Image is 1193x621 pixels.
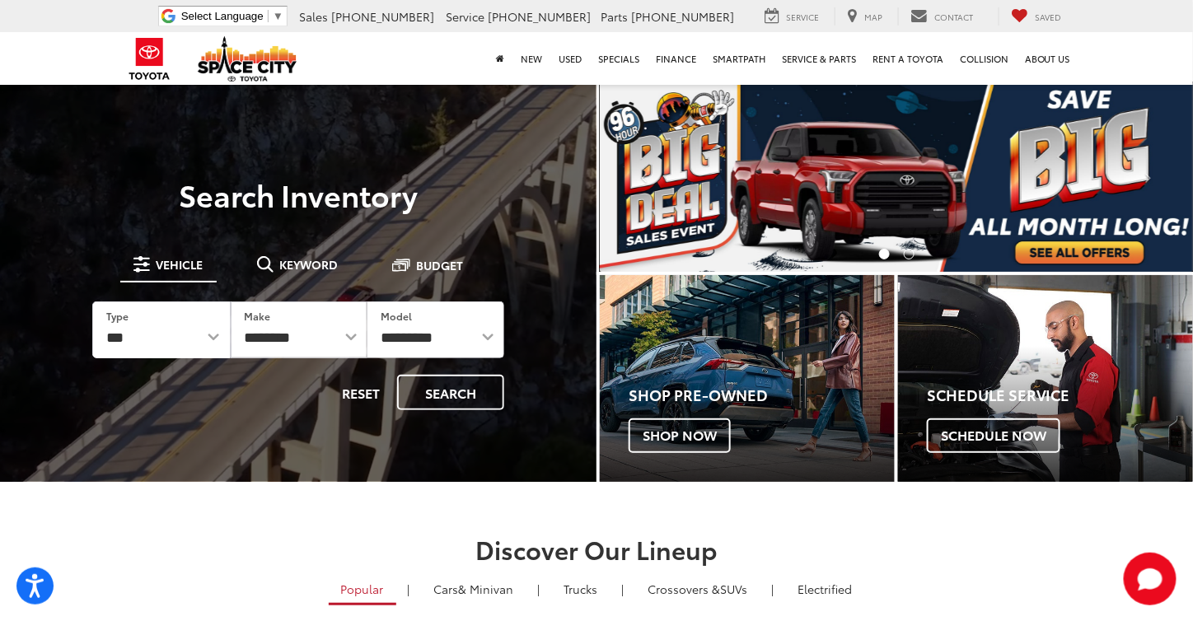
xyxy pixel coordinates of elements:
[600,82,1193,272] div: carousel slide number 1 of 2
[273,10,283,22] span: ▼
[1124,553,1177,605] button: Toggle Chat Window
[552,575,611,603] a: Trucks
[534,581,545,597] li: |
[648,32,704,85] a: Finance
[381,309,412,323] label: Model
[404,581,414,597] li: |
[268,10,269,22] span: ​
[999,7,1074,26] a: My Saved Vehicles
[181,10,283,22] a: Select Language​
[898,7,985,26] a: Contact
[331,8,434,25] span: [PHONE_NUMBER]
[648,581,721,597] span: Crossovers &
[952,32,1017,85] a: Collision
[329,575,396,605] a: Popular
[16,535,1177,563] h2: Discover Our Lineup
[590,32,648,85] a: Specials
[119,32,180,86] img: Toyota
[631,8,734,25] span: [PHONE_NUMBER]
[459,581,514,597] span: & Minivan
[927,387,1193,404] h4: Schedule Service
[618,581,629,597] li: |
[904,249,915,259] li: Go to slide number 2.
[422,575,526,603] a: Cars
[1017,32,1078,85] a: About Us
[704,32,774,85] a: SmartPath
[879,249,890,259] li: Go to slide number 1.
[898,275,1193,482] div: Toyota
[629,418,731,453] span: Shop Now
[550,32,590,85] a: Used
[835,7,895,26] a: Map
[512,32,550,85] a: New
[106,309,129,323] label: Type
[934,11,973,23] span: Contact
[328,375,394,410] button: Reset
[69,178,527,211] h3: Search Inventory
[488,32,512,85] a: Home
[397,375,504,410] button: Search
[601,8,628,25] span: Parts
[280,259,339,270] span: Keyword
[446,8,484,25] span: Service
[786,575,865,603] a: Electrified
[600,115,689,239] button: Click to view previous picture.
[1035,11,1062,23] span: Saved
[636,575,760,603] a: SUVs
[768,581,779,597] li: |
[898,275,1193,482] a: Schedule Service Schedule Now
[600,275,895,482] div: Toyota
[198,36,297,82] img: Space City Toyota
[181,10,264,22] span: Select Language
[600,275,895,482] a: Shop Pre-Owned Shop Now
[1124,553,1177,605] svg: Start Chat
[245,309,271,323] label: Make
[600,82,1193,272] img: Big Deal Sales Event
[1104,115,1193,239] button: Click to view next picture.
[417,259,464,271] span: Budget
[752,7,831,26] a: Service
[629,387,895,404] h4: Shop Pre-Owned
[600,82,1193,272] section: Carousel section with vehicle pictures - may contain disclaimers.
[299,8,328,25] span: Sales
[927,418,1060,453] span: Schedule Now
[864,32,952,85] a: Rent a Toyota
[488,8,591,25] span: [PHONE_NUMBER]
[774,32,864,85] a: Service & Parts
[786,11,819,23] span: Service
[864,11,882,23] span: Map
[157,259,204,270] span: Vehicle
